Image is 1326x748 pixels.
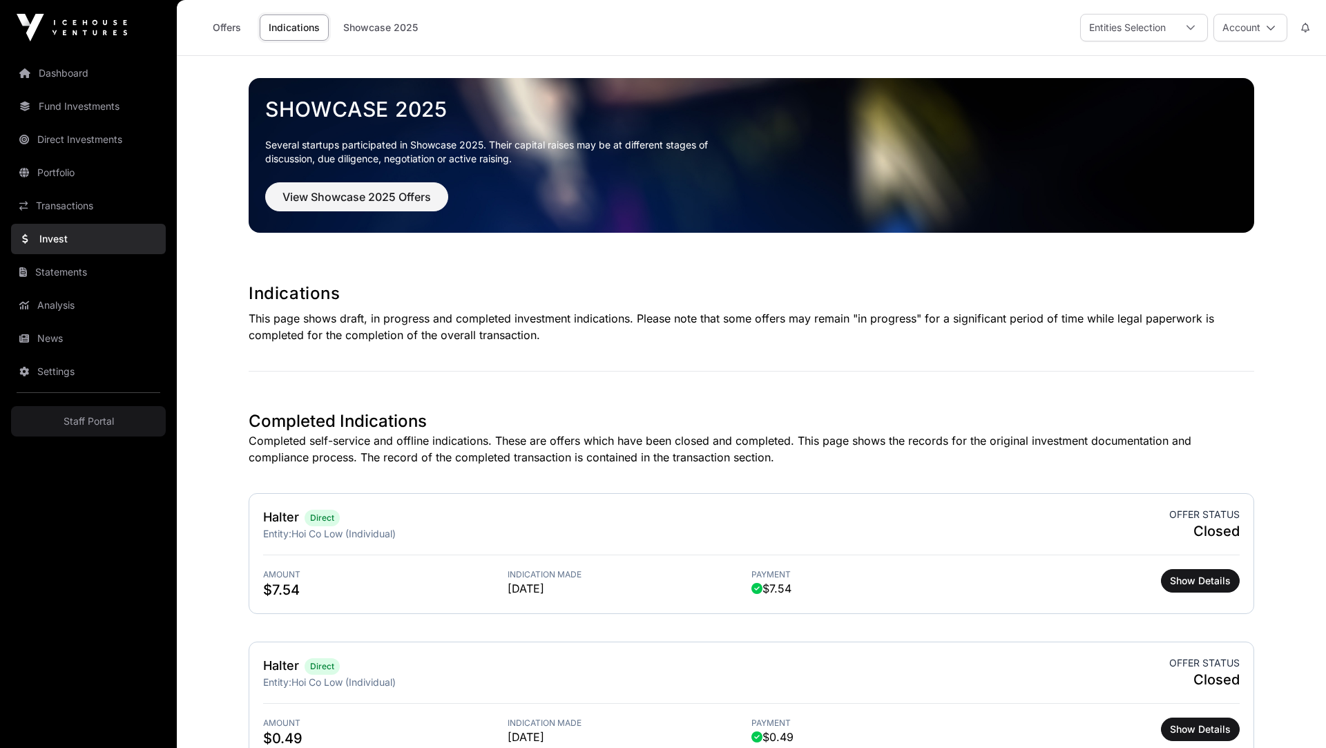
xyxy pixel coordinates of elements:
[751,718,996,729] span: Payment
[11,406,166,437] a: Staff Portal
[263,528,291,539] span: Entity:
[249,310,1254,343] p: This page shows draft, in progress and completed investment indications. Please note that some of...
[1081,15,1174,41] div: Entities Selection
[11,323,166,354] a: News
[334,15,427,41] a: Showcase 2025
[1169,656,1240,670] span: Offer status
[310,661,334,672] span: Direct
[11,191,166,221] a: Transactions
[508,569,752,580] span: Indication Made
[310,512,334,524] span: Direct
[265,138,729,166] p: Several startups participated in Showcase 2025. Their capital raises may be at different stages o...
[11,91,166,122] a: Fund Investments
[291,528,396,539] span: Hoi Co Low (Individual)
[1161,718,1240,741] button: Show Details
[1169,521,1240,541] span: Closed
[1170,574,1231,588] span: Show Details
[249,282,1254,305] h1: Indications
[751,729,794,745] span: $0.49
[265,97,1238,122] a: Showcase 2025
[11,124,166,155] a: Direct Investments
[1161,569,1240,593] button: Show Details
[263,508,299,527] h2: Halter
[199,15,254,41] a: Offers
[1257,682,1326,748] iframe: Chat Widget
[249,410,1254,432] h1: Completed Indications
[1169,508,1240,521] span: Offer status
[249,432,1254,466] p: Completed self-service and offline indications. These are offers which have been closed and compl...
[11,224,166,254] a: Invest
[260,15,329,41] a: Indications
[17,14,127,41] img: Icehouse Ventures Logo
[282,189,431,205] span: View Showcase 2025 Offers
[263,656,299,675] h2: Halter
[1213,14,1287,41] button: Account
[11,157,166,188] a: Portfolio
[265,182,448,211] button: View Showcase 2025 Offers
[751,580,791,597] span: $7.54
[508,718,752,729] span: Indication Made
[291,676,396,688] span: Hoi Co Low (Individual)
[263,676,291,688] span: Entity:
[11,58,166,88] a: Dashboard
[1169,670,1240,689] span: Closed
[1170,722,1231,736] span: Show Details
[11,257,166,287] a: Statements
[263,718,508,729] span: Amount
[508,729,752,745] span: [DATE]
[265,196,448,210] a: View Showcase 2025 Offers
[263,569,508,580] span: Amount
[751,569,996,580] span: Payment
[249,78,1254,233] img: Showcase 2025
[508,580,752,597] span: [DATE]
[263,580,508,600] span: $7.54
[11,290,166,320] a: Analysis
[263,729,508,748] span: $0.49
[11,356,166,387] a: Settings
